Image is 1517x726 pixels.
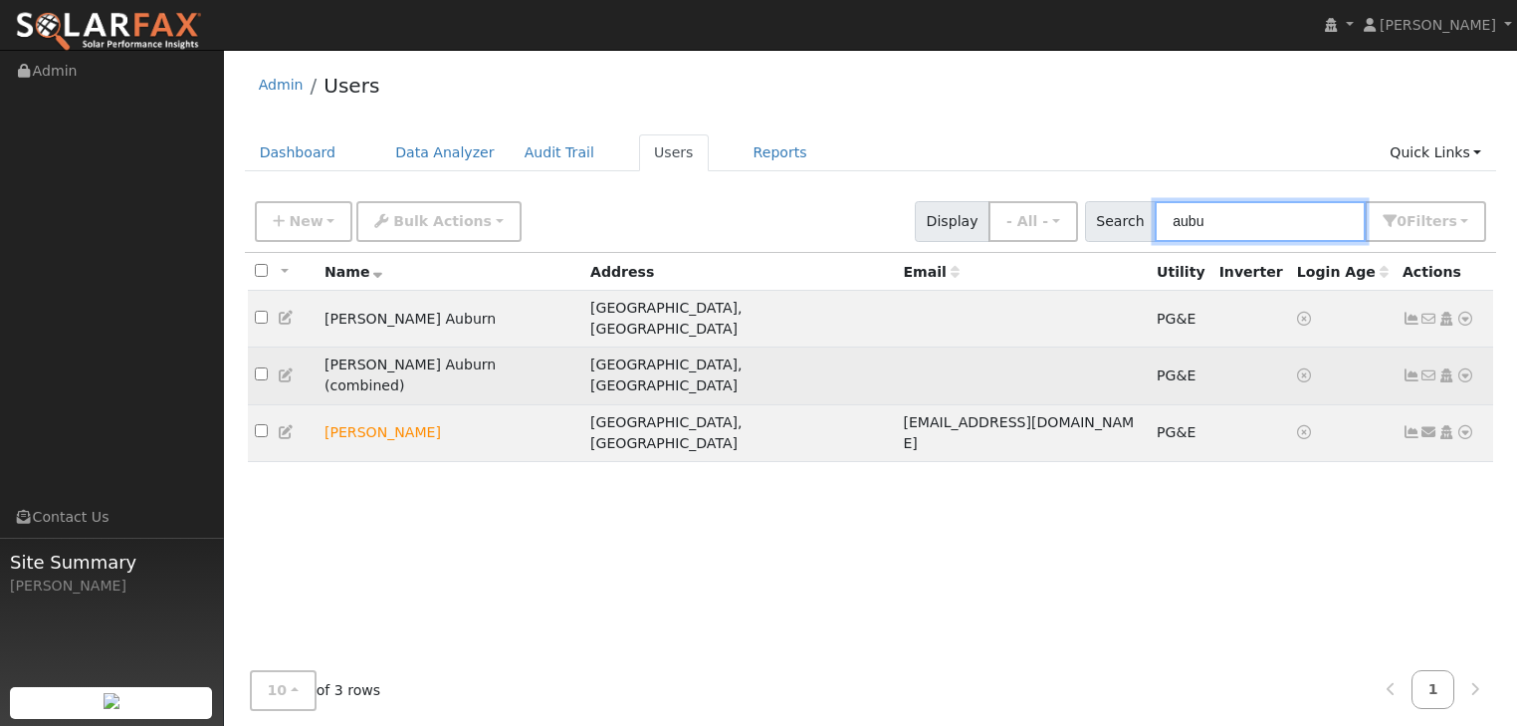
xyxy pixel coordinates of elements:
[583,348,896,404] td: [GEOGRAPHIC_DATA], [GEOGRAPHIC_DATA]
[583,291,896,348] td: [GEOGRAPHIC_DATA], [GEOGRAPHIC_DATA]
[1157,424,1195,440] span: PG&E
[1219,262,1283,283] div: Inverter
[739,134,822,171] a: Reports
[318,404,583,461] td: Lead
[1437,424,1455,440] a: Login As
[903,264,959,280] span: Email
[250,670,381,711] span: of 3 rows
[1380,17,1496,33] span: [PERSON_NAME]
[1437,311,1455,327] a: Login As
[988,201,1078,242] button: - All -
[318,348,583,404] td: [PERSON_NAME] Auburn (combined)
[278,367,296,383] a: Edit User
[255,201,353,242] button: New
[356,201,521,242] button: Bulk Actions
[324,74,379,98] a: Users
[1403,367,1420,383] a: Show Graph
[510,134,609,171] a: Audit Trail
[1456,365,1474,386] a: Other actions
[1403,262,1486,283] div: Actions
[1375,134,1496,171] a: Quick Links
[393,213,492,229] span: Bulk Actions
[583,404,896,461] td: [GEOGRAPHIC_DATA], [GEOGRAPHIC_DATA]
[318,291,583,348] td: [PERSON_NAME] Auburn
[1297,424,1315,440] a: No login access
[1297,264,1389,280] span: Days since last login
[268,682,288,698] span: 10
[1155,201,1366,242] input: Search
[903,414,1134,451] span: [EMAIL_ADDRESS][DOMAIN_NAME]
[1365,201,1486,242] button: 0Filters
[278,424,296,440] a: Edit User
[1411,670,1455,709] a: 1
[325,264,383,280] span: Name
[1437,367,1455,383] a: Login As
[1403,424,1420,440] a: Show Graph
[1420,422,1438,443] a: auburndds@yahoo.com
[1420,312,1438,326] i: No email address
[1448,213,1456,229] span: s
[1157,311,1195,327] span: PG&E
[10,549,213,576] span: Site Summary
[1456,309,1474,330] a: Other actions
[1297,367,1315,383] a: No login access
[915,201,989,242] span: Display
[1157,262,1205,283] div: Utility
[289,213,323,229] span: New
[1297,311,1315,327] a: No login access
[245,134,351,171] a: Dashboard
[278,310,296,326] a: Edit User
[1157,367,1195,383] span: PG&E
[250,670,317,711] button: 10
[1403,311,1420,327] a: Show Graph
[1085,201,1156,242] span: Search
[1420,368,1438,382] i: No email address
[15,11,202,53] img: SolarFax
[590,262,889,283] div: Address
[1456,422,1474,443] a: Other actions
[10,576,213,597] div: [PERSON_NAME]
[380,134,510,171] a: Data Analyzer
[104,693,119,709] img: retrieve
[259,77,304,93] a: Admin
[639,134,709,171] a: Users
[1407,213,1457,229] span: Filter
